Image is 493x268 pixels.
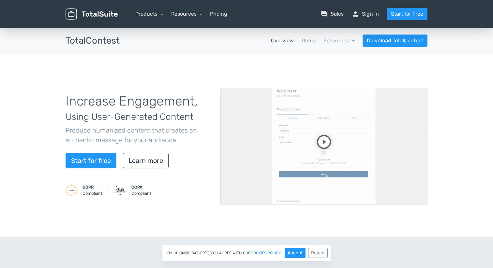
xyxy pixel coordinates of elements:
span: person [351,10,359,18]
a: Start for free [66,153,116,168]
a: Resources [171,11,202,17]
div: By clicking "Accept", you agree with our . [162,244,331,261]
p: Produce humanized content that creates an authentic message for your audience. [66,125,211,145]
a: cookies policy [251,251,281,255]
a: question_answerSales [320,10,344,18]
h1: Increase Engagement, [66,94,211,123]
img: TotalSuite for WordPress [66,8,118,20]
button: Accept [285,248,306,258]
span: Using User-Generated Content [66,111,193,122]
img: CCPA [114,184,126,196]
strong: CCPA [131,185,142,190]
a: Learn more [123,153,169,168]
a: Overview [271,37,294,45]
a: Resources [323,37,355,44]
img: GDPR [66,184,77,196]
a: Demo [302,37,316,45]
a: Download TotalContest [363,35,427,47]
strong: GDPR [82,185,94,190]
a: Start for Free [387,8,427,20]
a: Pricing [210,10,227,18]
small: Compliant [82,184,102,196]
a: personSign in [351,10,379,18]
a: Products [135,11,163,17]
small: Compliant [131,184,151,196]
span: question_answer [320,10,328,18]
h3: TotalContest [66,36,120,46]
button: Reject [308,248,328,258]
